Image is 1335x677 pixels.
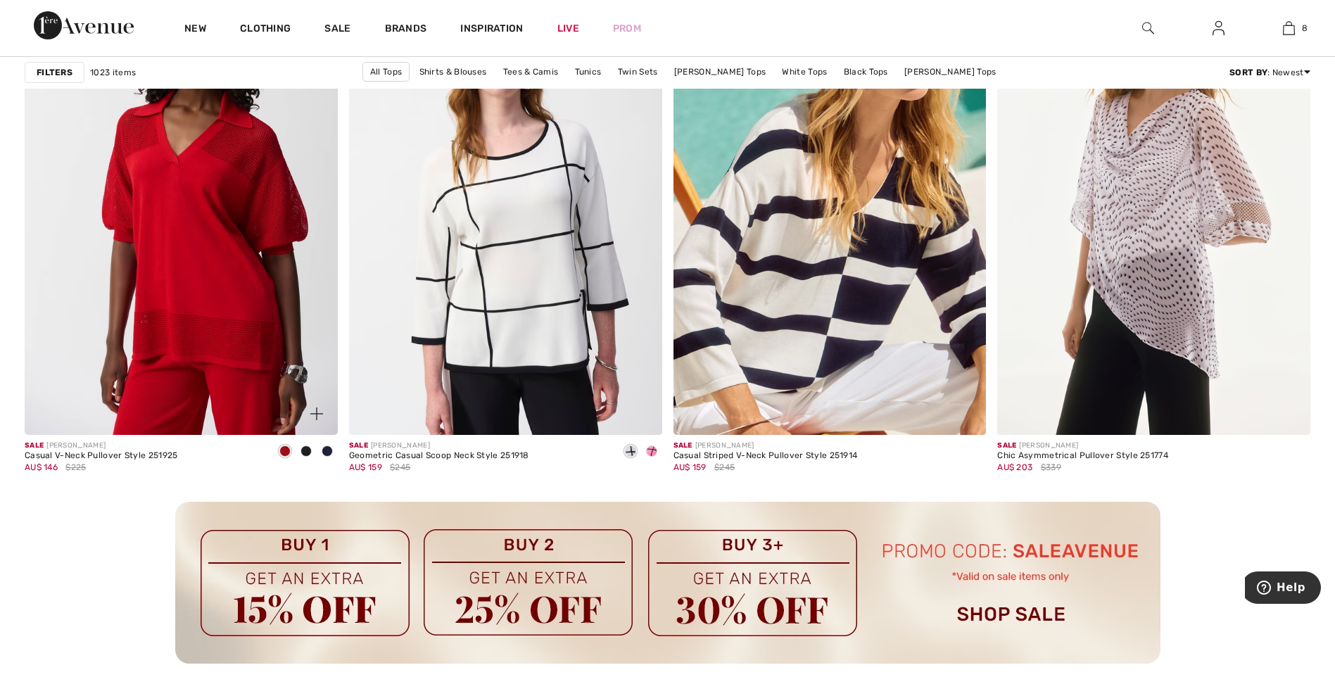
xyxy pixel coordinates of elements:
span: Sale [349,441,368,450]
div: [PERSON_NAME] [25,441,178,451]
div: Midnight Blue [317,441,338,464]
div: Casual V-Neck Pullover Style 251925 [25,451,178,461]
span: AU$ 159 [349,462,382,472]
div: Chic Asymmetrical Pullover Style 251774 [997,451,1168,461]
span: Inspiration [460,23,523,37]
a: Tunics [568,63,609,81]
strong: Sort By [1229,68,1267,77]
iframe: Opens a widget where you can find more information [1245,571,1321,607]
span: 1023 items [90,66,136,79]
span: $225 [65,461,86,474]
span: AU$ 159 [673,462,707,472]
span: AU$ 203 [997,462,1032,472]
a: [PERSON_NAME] Tops [667,63,773,81]
div: [PERSON_NAME] [997,441,1168,451]
span: Sale [673,441,692,450]
span: Sale [997,441,1016,450]
a: Clothing [240,23,291,37]
div: [PERSON_NAME] [349,441,529,451]
span: 8 [1302,22,1308,34]
span: Sale [25,441,44,450]
img: My Info [1213,20,1225,37]
img: plus_v2.svg [310,407,323,420]
img: Joseph Ribkoff Sale: up to 30% off [175,502,1160,664]
a: [PERSON_NAME] Tops [897,63,1003,81]
a: White Tops [775,63,834,81]
a: Twin Sets [611,63,665,81]
div: : Newest [1229,66,1310,79]
a: Sign In [1201,20,1236,37]
div: Vanilla/Black [620,441,641,464]
div: Geometric Casual Scoop Neck Style 251918 [349,451,529,461]
a: Shirts & Blouses [412,63,494,81]
div: Bubble gum/black [641,441,662,464]
span: $339 [1041,461,1061,474]
img: My Bag [1283,20,1295,37]
span: $245 [714,461,735,474]
a: 8 [1254,20,1323,37]
span: AU$ 146 [25,462,58,472]
a: Prom [613,21,641,36]
a: Sale [324,23,350,37]
a: Joseph Ribkoff Sale: up to 30% off [25,502,1310,664]
a: Black Tops [837,63,895,81]
a: Live [557,21,579,36]
div: Black [296,441,317,464]
strong: Filters [37,66,72,79]
a: New [184,23,206,37]
a: Tees & Camis [496,63,566,81]
div: Casual Striped V-Neck Pullover Style 251914 [673,451,858,461]
div: [PERSON_NAME] [673,441,858,451]
img: 1ère Avenue [34,11,134,39]
a: All Tops [362,62,410,82]
span: $245 [390,461,410,474]
div: Radiant red [274,441,296,464]
img: search the website [1142,20,1154,37]
a: Brands [385,23,427,37]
